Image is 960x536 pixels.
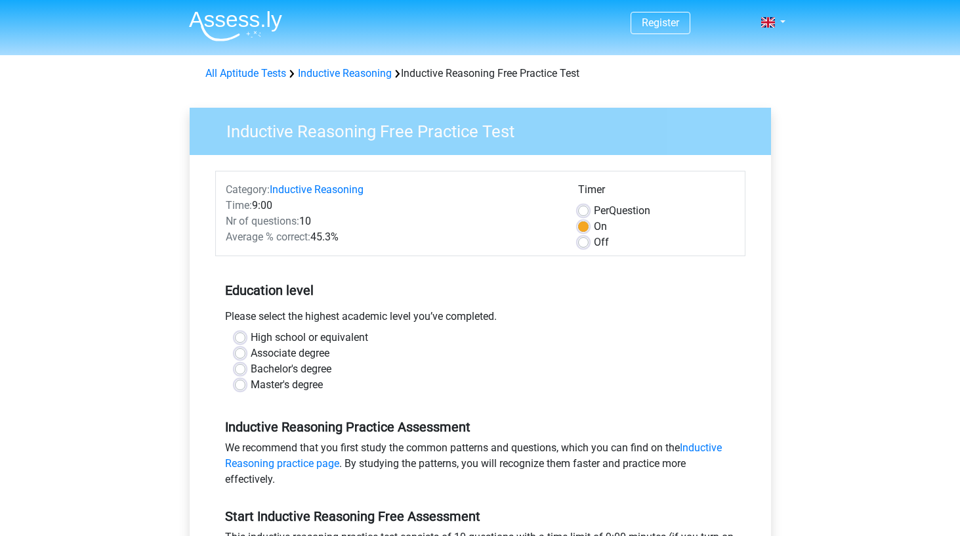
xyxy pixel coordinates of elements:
a: Inductive Reasoning [270,183,364,196]
a: Inductive Reasoning [298,67,392,79]
h5: Start Inductive Reasoning Free Assessment [225,508,736,524]
label: On [594,219,607,234]
div: Inductive Reasoning Free Practice Test [200,66,761,81]
div: 45.3% [216,229,568,245]
span: Time: [226,199,252,212]
div: We recommend that you first study the common patterns and questions, which you can find on the . ... [215,440,745,493]
a: Register [642,16,679,29]
h3: Inductive Reasoning Free Practice Test [211,116,761,142]
label: Question [594,203,650,219]
label: Bachelor's degree [251,361,331,377]
div: Please select the highest academic level you’ve completed. [215,309,745,330]
span: Average % correct: [226,231,310,243]
span: Category: [226,183,270,196]
span: Nr of questions: [226,215,299,227]
div: 9:00 [216,198,568,213]
h5: Inductive Reasoning Practice Assessment [225,419,736,435]
label: High school or equivalent [251,330,368,346]
h5: Education level [225,277,736,303]
span: Per [594,204,609,217]
label: Off [594,234,609,250]
a: All Aptitude Tests [205,67,286,79]
label: Associate degree [251,346,329,361]
img: Assessly [189,11,282,41]
div: Timer [578,182,735,203]
div: 10 [216,213,568,229]
label: Master's degree [251,377,323,393]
